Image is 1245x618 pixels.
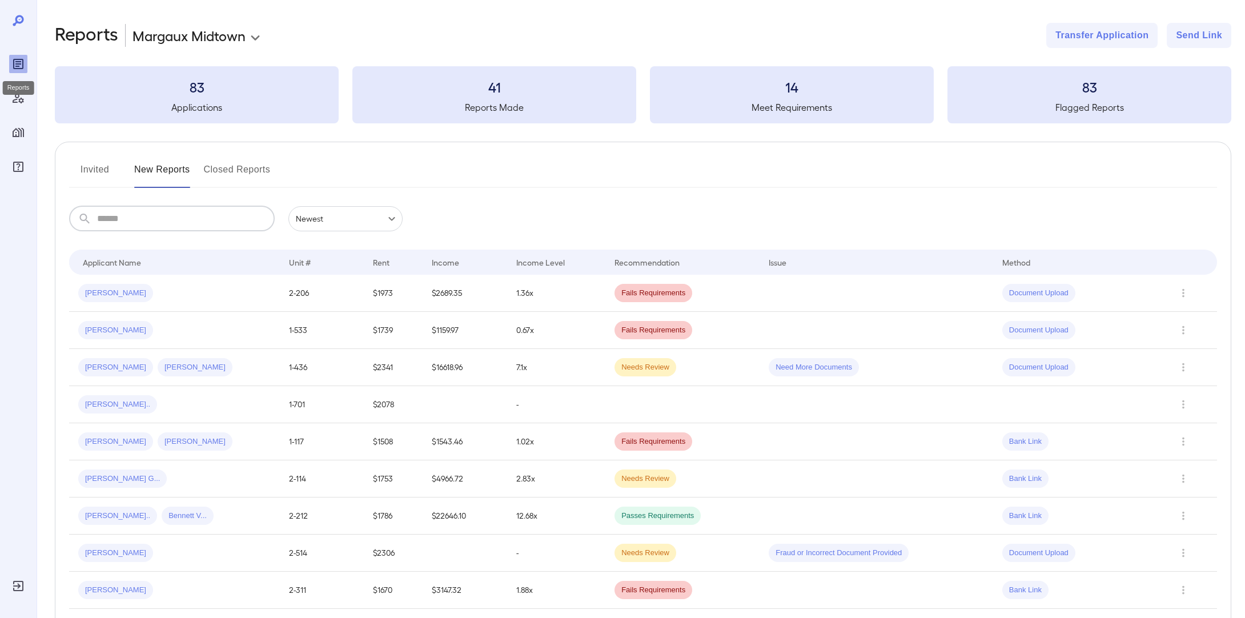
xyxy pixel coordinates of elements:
[78,511,157,521] span: [PERSON_NAME]..
[364,386,423,423] td: $2078
[1002,511,1049,521] span: Bank Link
[158,436,232,447] span: [PERSON_NAME]
[373,255,391,269] div: Rent
[423,497,507,535] td: $22646.10
[507,349,606,386] td: 7.1x
[55,66,1231,123] summary: 83Applications41Reports Made14Meet Requirements83Flagged Reports
[55,23,118,48] h2: Reports
[364,535,423,572] td: $2306
[1002,473,1049,484] span: Bank Link
[1002,325,1075,336] span: Document Upload
[507,423,606,460] td: 1.02x
[9,123,27,142] div: Manage Properties
[650,78,934,96] h3: 14
[280,349,364,386] td: 1-436
[516,255,565,269] div: Income Level
[158,362,232,373] span: [PERSON_NAME]
[1046,23,1158,48] button: Transfer Application
[423,423,507,460] td: $1543.46
[1174,395,1192,414] button: Row Actions
[78,362,153,373] span: [PERSON_NAME]
[615,473,676,484] span: Needs Review
[1174,284,1192,302] button: Row Actions
[1002,255,1030,269] div: Method
[289,255,311,269] div: Unit #
[69,160,121,188] button: Invited
[352,101,636,114] h5: Reports Made
[9,89,27,107] div: Manage Users
[78,473,167,484] span: [PERSON_NAME] G...
[1174,507,1192,525] button: Row Actions
[9,577,27,595] div: Log Out
[352,78,636,96] h3: 41
[615,436,692,447] span: Fails Requirements
[1002,585,1049,596] span: Bank Link
[280,460,364,497] td: 2-114
[947,78,1231,96] h3: 83
[364,572,423,609] td: $1670
[615,362,676,373] span: Needs Review
[364,349,423,386] td: $2341
[9,158,27,176] div: FAQ
[423,460,507,497] td: $4966.72
[769,362,859,373] span: Need More Documents
[1002,436,1049,447] span: Bank Link
[423,275,507,312] td: $2689.35
[134,160,190,188] button: New Reports
[1002,362,1075,373] span: Document Upload
[1174,432,1192,451] button: Row Actions
[280,423,364,460] td: 1-117
[769,548,909,559] span: Fraud or Incorrect Document Provided
[615,288,692,299] span: Fails Requirements
[507,497,606,535] td: 12.68x
[364,423,423,460] td: $1508
[615,325,692,336] span: Fails Requirements
[615,585,692,596] span: Fails Requirements
[55,78,339,96] h3: 83
[423,349,507,386] td: $16618.96
[1174,321,1192,339] button: Row Actions
[3,81,34,95] div: Reports
[280,386,364,423] td: 1-701
[507,275,606,312] td: 1.36x
[1174,469,1192,488] button: Row Actions
[162,511,214,521] span: Bennett V...
[288,206,403,231] div: Newest
[1002,288,1075,299] span: Document Upload
[78,585,153,596] span: [PERSON_NAME]
[1167,23,1231,48] button: Send Link
[364,497,423,535] td: $1786
[364,460,423,497] td: $1753
[1174,358,1192,376] button: Row Actions
[280,535,364,572] td: 2-514
[423,312,507,349] td: $1159.97
[1174,581,1192,599] button: Row Actions
[423,572,507,609] td: $3147.32
[615,548,676,559] span: Needs Review
[507,572,606,609] td: 1.88x
[507,535,606,572] td: -
[615,511,701,521] span: Passes Requirements
[280,572,364,609] td: 2-311
[78,436,153,447] span: [PERSON_NAME]
[280,312,364,349] td: 1-533
[78,288,153,299] span: [PERSON_NAME]
[507,312,606,349] td: 0.67x
[507,460,606,497] td: 2.83x
[83,255,141,269] div: Applicant Name
[55,101,339,114] h5: Applications
[1174,544,1192,562] button: Row Actions
[280,275,364,312] td: 2-206
[78,325,153,336] span: [PERSON_NAME]
[78,548,153,559] span: [PERSON_NAME]
[947,101,1231,114] h5: Flagged Reports
[432,255,459,269] div: Income
[9,55,27,73] div: Reports
[769,255,787,269] div: Issue
[1002,548,1075,559] span: Document Upload
[650,101,934,114] h5: Meet Requirements
[280,497,364,535] td: 2-212
[364,275,423,312] td: $1973
[78,399,157,410] span: [PERSON_NAME]..
[364,312,423,349] td: $1739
